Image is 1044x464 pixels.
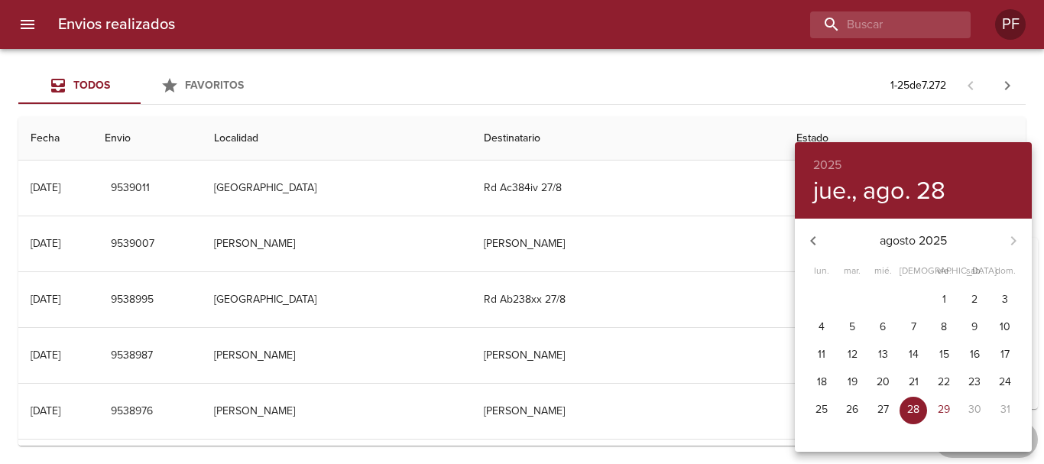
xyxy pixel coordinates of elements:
[808,264,835,279] span: lun.
[808,397,835,424] button: 25
[846,402,858,417] p: 26
[909,375,919,390] p: 21
[900,397,927,424] button: 28
[869,314,896,342] button: 6
[808,314,835,342] button: 4
[813,176,945,206] button: jue., ago. 28
[930,314,958,342] button: 8
[815,402,828,417] p: 25
[869,264,896,279] span: mié.
[900,314,927,342] button: 7
[848,375,858,390] p: 19
[838,314,866,342] button: 5
[1000,320,1010,335] p: 10
[971,320,978,335] p: 9
[900,264,927,279] span: [DEMOGRAPHIC_DATA].
[878,347,888,362] p: 13
[900,342,927,369] button: 14
[930,287,958,314] button: 1
[817,375,827,390] p: 18
[909,347,919,362] p: 14
[838,264,866,279] span: mar.
[869,342,896,369] button: 13
[930,397,958,424] button: 29
[832,232,995,250] p: agosto 2025
[991,314,1019,342] button: 10
[877,402,889,417] p: 27
[930,264,958,279] span: vie.
[819,320,825,335] p: 4
[991,369,1019,397] button: 24
[961,264,988,279] span: sáb.
[930,342,958,369] button: 15
[848,347,858,362] p: 12
[877,375,890,390] p: 20
[971,292,978,307] p: 2
[880,320,886,335] p: 6
[968,375,981,390] p: 23
[808,369,835,397] button: 18
[838,397,866,424] button: 26
[869,397,896,424] button: 27
[961,287,988,314] button: 2
[961,369,988,397] button: 23
[991,264,1019,279] span: dom.
[991,287,1019,314] button: 3
[999,375,1011,390] p: 24
[941,320,947,335] p: 8
[939,347,949,362] p: 15
[849,320,855,335] p: 5
[1000,347,1010,362] p: 17
[818,347,825,362] p: 11
[1002,292,1008,307] p: 3
[911,320,916,335] p: 7
[813,154,841,176] button: 2025
[900,369,927,397] button: 21
[991,342,1019,369] button: 17
[942,292,946,307] p: 1
[869,369,896,397] button: 20
[938,402,950,417] p: 29
[838,369,866,397] button: 19
[907,402,919,417] p: 28
[808,342,835,369] button: 11
[838,342,866,369] button: 12
[961,314,988,342] button: 9
[930,369,958,397] button: 22
[938,375,950,390] p: 22
[961,342,988,369] button: 16
[970,347,980,362] p: 16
